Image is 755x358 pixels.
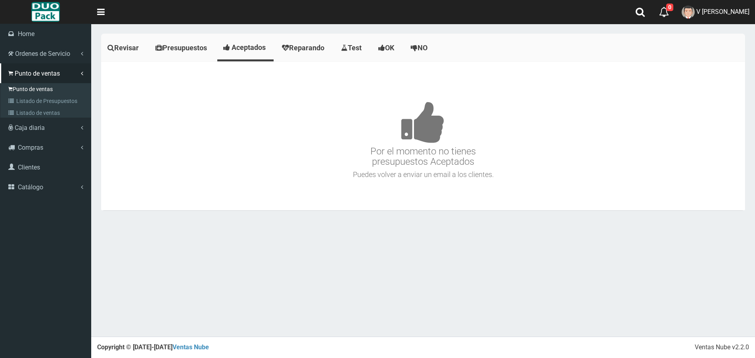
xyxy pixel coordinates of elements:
[695,343,749,352] div: Ventas Nube v2.2.0
[172,343,209,351] a: Ventas Nube
[18,30,34,38] span: Home
[2,83,91,95] a: Punto de ventas
[372,36,402,60] a: OK
[101,36,147,60] a: Revisar
[149,36,215,60] a: Presupuestos
[103,171,743,179] h4: Puedes volver a enviar un email a los clientes.
[97,343,209,351] strong: Copyright © [DATE]-[DATE]
[232,43,266,51] span: Aceptados
[2,95,91,107] a: Listado de Presupuestos
[696,8,749,15] span: V [PERSON_NAME]
[163,44,207,52] span: Presupuestos
[276,36,333,60] a: Reparando
[31,2,59,22] img: Logo grande
[418,44,427,52] span: NO
[335,36,370,60] a: Test
[2,107,91,119] a: Listado de ventas
[18,164,40,171] span: Clientes
[217,36,274,59] a: Aceptados
[15,50,70,57] span: Ordenes de Servicio
[348,44,362,52] span: Test
[385,44,394,52] span: OK
[103,78,743,167] h3: Por el momento no tienes presupuestos Aceptados
[114,44,139,52] span: Revisar
[18,144,43,151] span: Compras
[18,183,43,191] span: Catálogo
[682,6,695,19] img: User Image
[15,124,45,131] span: Caja diaria
[666,4,673,11] span: 0
[404,36,436,60] a: NO
[289,44,324,52] span: Reparando
[15,70,60,77] span: Punto de ventas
